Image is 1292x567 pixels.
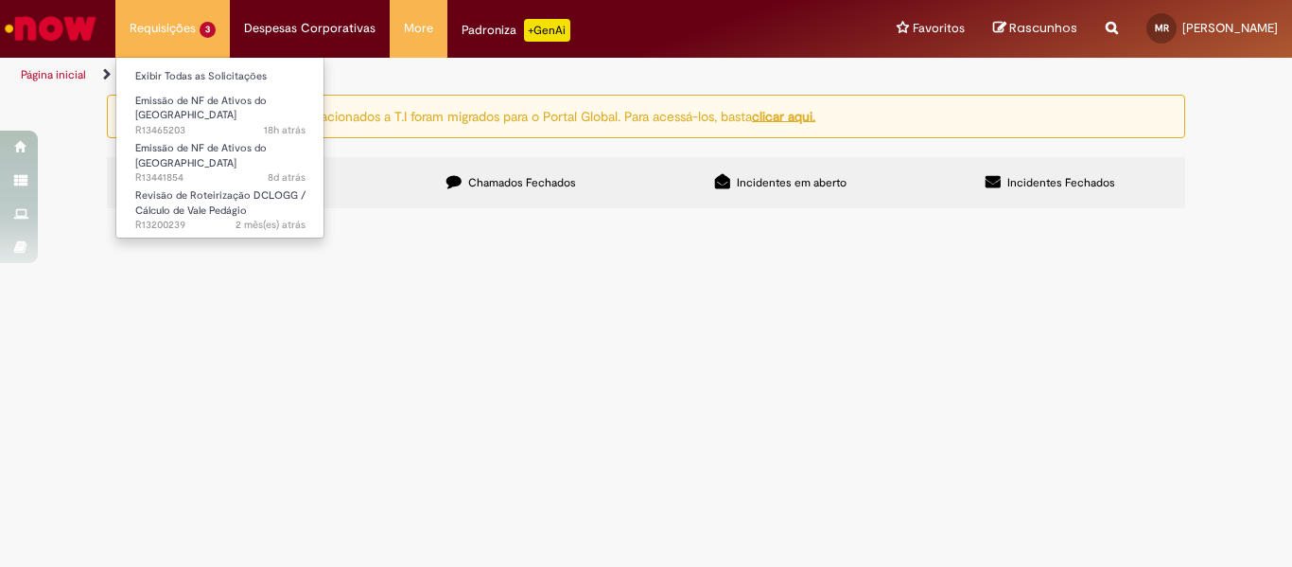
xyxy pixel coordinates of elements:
a: Rascunhos [993,20,1077,38]
span: [PERSON_NAME] [1182,20,1278,36]
span: More [404,19,433,38]
span: 2 mês(es) atrás [236,218,306,232]
span: 18h atrás [264,123,306,137]
time: 19/06/2025 12:57:30 [236,218,306,232]
a: Aberto R13441854 : Emissão de NF de Ativos do ASVD [116,138,324,179]
span: Rascunhos [1009,19,1077,37]
ul: Requisições [115,57,324,239]
span: R13200239 [135,218,306,233]
a: clicar aqui. [752,107,815,124]
a: Aberto R13200239 : Revisão de Roteirização DCLOGG / Cálculo de Vale Pedágio [116,186,324,226]
span: Incidentes em aberto [737,175,847,190]
p: +GenAi [524,19,570,42]
span: R13465203 [135,123,306,138]
div: Padroniza [462,19,570,42]
time: 23/08/2025 11:26:54 [268,170,306,185]
a: Aberto R13465203 : Emissão de NF de Ativos do ASVD [116,91,324,132]
ng-bind-html: Atenção: alguns chamados relacionados a T.I foram migrados para o Portal Global. Para acessá-los,... [144,107,815,124]
span: Revisão de Roteirização DCLOGG / Cálculo de Vale Pedágio [135,188,306,218]
span: Requisições [130,19,196,38]
span: Emissão de NF de Ativos do [GEOGRAPHIC_DATA] [135,141,267,170]
span: Favoritos [913,19,965,38]
ul: Trilhas de página [14,58,847,93]
a: Exibir Todas as Solicitações [116,66,324,87]
time: 30/08/2025 15:51:52 [264,123,306,137]
span: R13441854 [135,170,306,186]
span: Chamados Fechados [468,175,576,190]
a: Página inicial [21,67,86,82]
img: ServiceNow [2,9,99,47]
span: 8d atrás [268,170,306,185]
span: MR [1155,22,1169,34]
span: Despesas Corporativas [244,19,375,38]
span: 3 [200,22,216,38]
span: Incidentes Fechados [1007,175,1115,190]
span: Emissão de NF de Ativos do [GEOGRAPHIC_DATA] [135,94,267,123]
